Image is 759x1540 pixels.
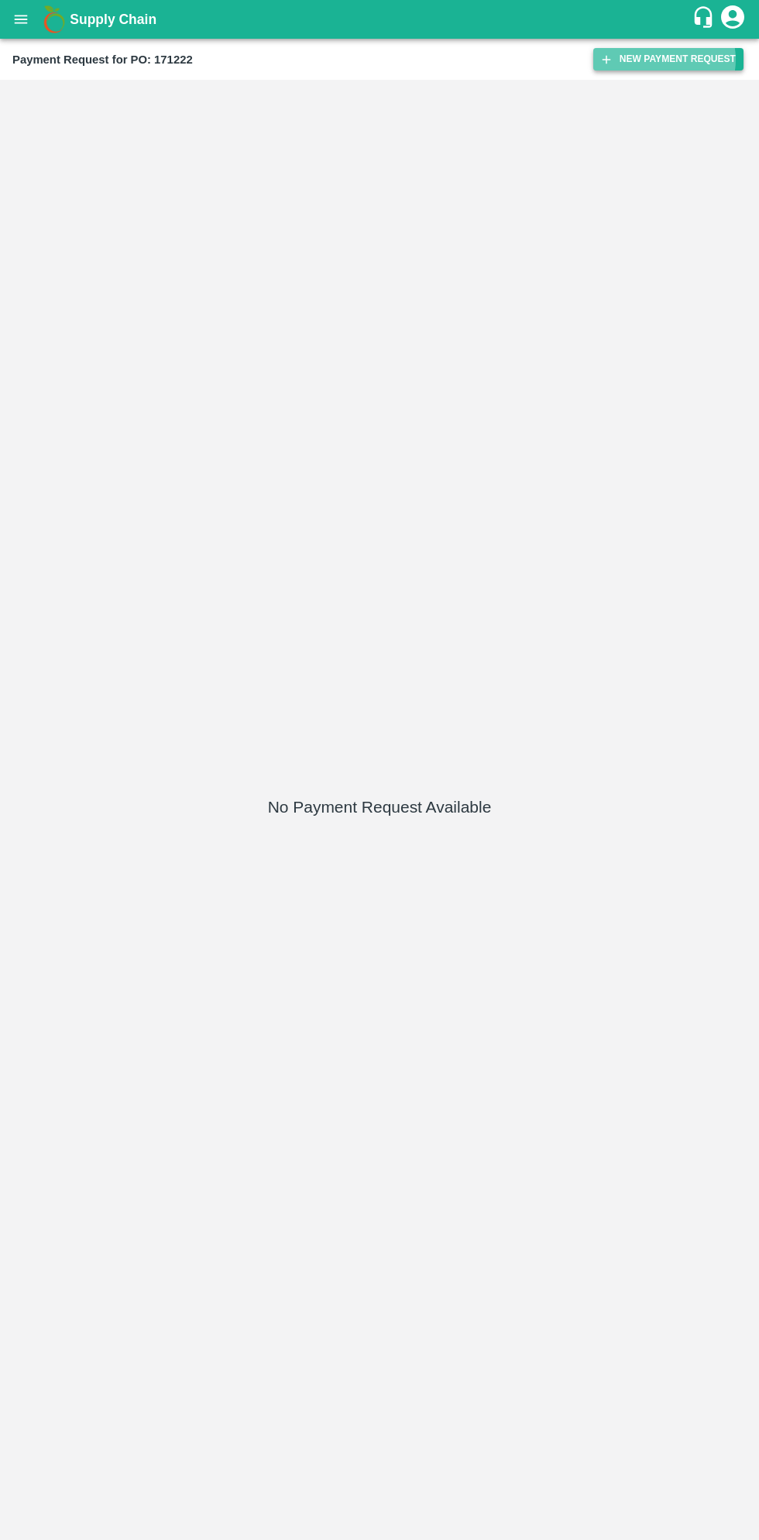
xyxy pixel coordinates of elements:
[70,12,156,27] b: Supply Chain
[70,9,692,30] a: Supply Chain
[3,2,39,37] button: open drawer
[719,3,747,36] div: account of current user
[39,4,70,35] img: logo
[12,53,193,66] b: Payment Request for PO: 171222
[692,5,719,33] div: customer-support
[593,48,744,70] button: New Payment Request
[268,796,492,818] h5: No Payment Request Available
